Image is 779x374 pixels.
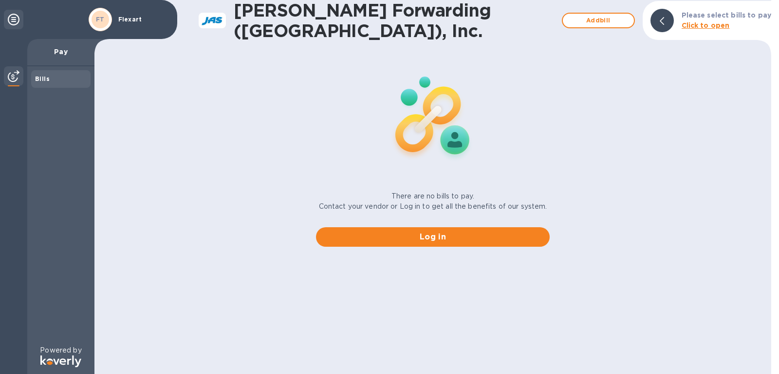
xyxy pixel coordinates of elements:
[562,13,635,28] button: Addbill
[682,21,730,29] b: Click to open
[35,47,87,57] p: Pay
[40,345,81,355] p: Powered by
[40,355,81,367] img: Logo
[319,191,547,212] p: There are no bills to pay. Contact your vendor or Log in to get all the benefits of our system.
[96,16,105,23] b: FT
[118,16,167,23] p: Flexart
[316,227,550,247] button: Log in
[324,231,542,243] span: Log in
[682,11,771,19] b: Please select bills to pay
[35,75,50,82] b: Bills
[571,15,626,26] span: Add bill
